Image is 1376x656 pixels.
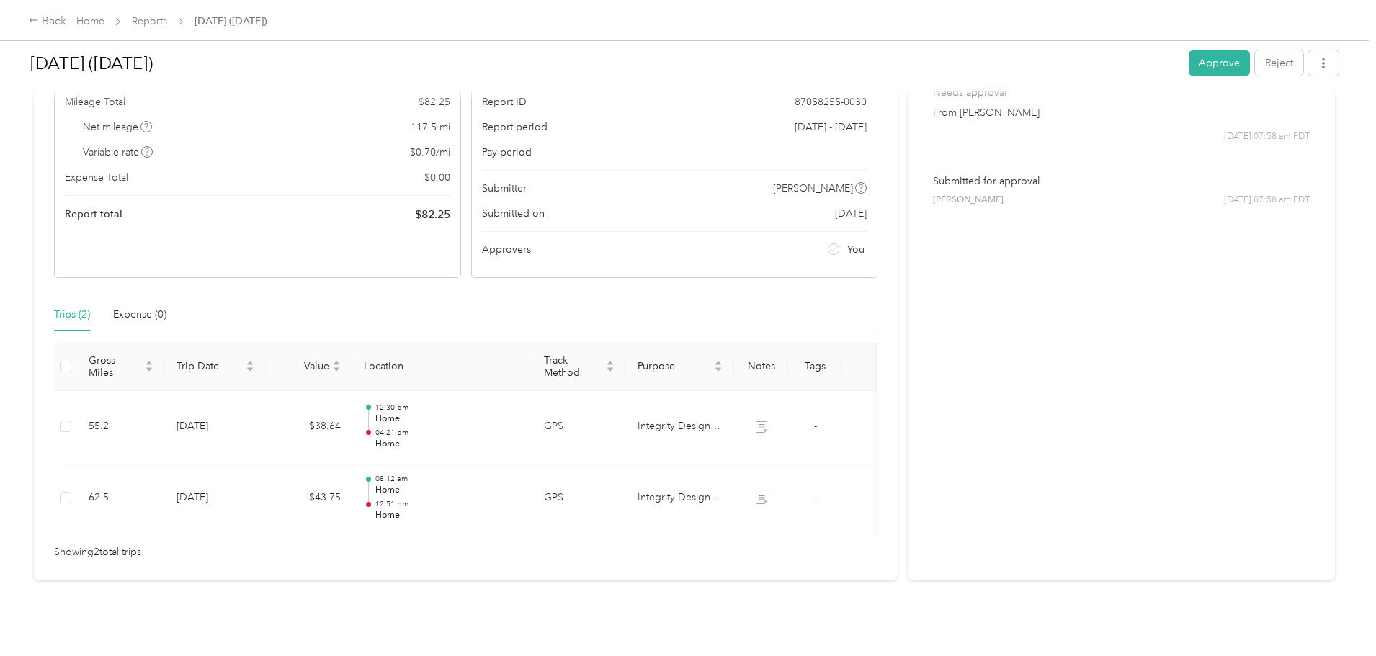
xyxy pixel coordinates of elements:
span: Track Method [544,354,603,379]
span: Report period [482,120,548,135]
iframe: Everlance-gr Chat Button Frame [1295,575,1376,656]
p: Home [375,509,521,522]
span: [DATE] 07:58 am PDT [1224,130,1310,143]
th: Tags [788,343,842,391]
span: Approvers [482,242,531,257]
span: [DATE] 07:58 am PDT [1224,194,1310,207]
th: Value [266,343,352,391]
td: $38.64 [266,391,352,463]
span: [PERSON_NAME] [933,194,1004,207]
span: Gross Miles [89,354,142,379]
span: - [814,491,817,503]
span: caret-down [332,365,341,374]
th: Trip Date [165,343,266,391]
td: GPS [532,391,626,463]
span: caret-up [714,359,723,367]
td: Integrity Design and Remodel [626,462,734,534]
span: Variable rate [83,145,153,160]
span: Submitter [482,181,527,196]
span: Value [277,360,329,372]
td: 55.2 [77,391,165,463]
span: [DATE] [835,206,867,221]
button: Approve [1189,50,1250,76]
span: Report total [65,207,122,222]
td: 62.5 [77,462,165,534]
span: Pay period [482,145,532,160]
p: Home [375,413,521,426]
td: [DATE] [165,391,266,463]
td: GPS [532,462,626,534]
div: Trips (2) [54,307,90,323]
span: caret-up [246,359,254,367]
th: Notes [734,343,788,391]
span: Net mileage [83,120,153,135]
p: 04:21 pm [375,428,521,438]
span: caret-up [332,359,341,367]
span: $ 0.00 [424,170,450,185]
th: Purpose [626,343,734,391]
span: $ 82.25 [415,206,450,223]
span: [DATE] - [DATE] [795,120,867,135]
div: Back [29,13,66,30]
td: [DATE] [165,462,266,534]
span: Expense Total [65,170,128,185]
a: Reports [132,15,167,27]
span: [DATE] ([DATE]) [195,14,267,29]
td: Integrity Design and Remodel [626,391,734,463]
span: Showing 2 total trips [54,544,141,560]
p: 12:51 pm [375,499,521,509]
span: caret-down [606,365,615,374]
th: Gross Miles [77,343,165,391]
p: 08:12 am [375,474,521,484]
span: 117.5 mi [411,120,450,135]
a: Home [76,15,104,27]
p: Home [375,484,521,497]
span: caret-down [145,365,153,374]
span: - [814,420,817,432]
span: $ 0.70 / mi [410,145,450,160]
button: Reject [1255,50,1303,76]
p: Home [375,438,521,451]
span: caret-down [714,365,723,374]
p: Submitted for approval [933,174,1310,189]
div: Expense (0) [113,307,166,323]
p: 12:30 pm [375,403,521,413]
span: Submitted on [482,206,545,221]
span: caret-down [246,365,254,374]
th: Track Method [532,343,626,391]
span: You [847,242,865,257]
td: $43.75 [266,462,352,534]
th: Location [352,343,532,391]
span: caret-up [606,359,615,367]
p: From [PERSON_NAME] [933,105,1310,120]
span: Trip Date [177,360,243,372]
span: Purpose [638,360,711,372]
span: caret-up [145,359,153,367]
span: [PERSON_NAME] [773,181,853,196]
h1: Oct 2025 (10/02/25) [30,46,1179,81]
